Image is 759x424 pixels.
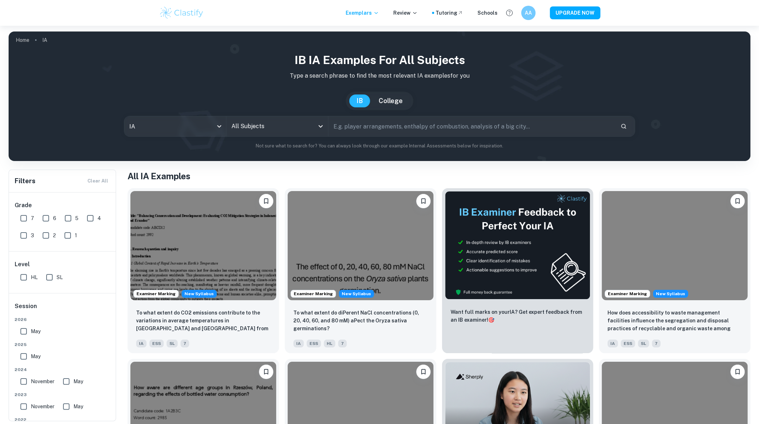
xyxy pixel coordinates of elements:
[42,36,47,44] p: IA
[393,9,418,17] p: Review
[371,94,410,107] button: College
[97,214,101,222] span: 4
[31,232,34,239] span: 3
[339,290,374,298] span: New Syllabus
[73,377,83,385] span: May
[182,290,217,298] div: Starting from the May 2026 session, the ESS IA requirements have changed. We created this exempla...
[346,9,379,17] p: Exemplars
[73,403,83,410] span: May
[436,9,463,17] a: Tutoring
[128,188,279,353] a: Examiner MarkingStarting from the May 2026 session, the ESS IA requirements have changed. We crea...
[488,317,494,323] span: 🎯
[14,72,745,80] p: Type a search phrase to find the most relevant IA examples for you
[293,340,304,347] span: IA
[182,290,217,298] span: New Syllabus
[75,232,77,239] span: 1
[57,273,63,281] span: SL
[451,308,585,324] p: Want full marks on your IA ? Get expert feedback from an IB examiner!
[524,9,532,17] h6: AA
[136,340,146,347] span: IA
[15,416,111,423] span: 2022
[442,188,594,353] a: ThumbnailWant full marks on yourIA? Get expert feedback from an IB examiner!
[15,260,111,269] h6: Level
[15,341,111,348] span: 2025
[618,120,630,132] button: Search
[53,232,56,239] span: 2
[53,214,56,222] span: 6
[339,290,374,298] div: Starting from the May 2026 session, the ESS IA requirements have changed. We created this exempla...
[285,188,436,353] a: Examiner MarkingStarting from the May 2026 session, the ESS IA requirements have changed. We crea...
[607,309,742,333] p: How does accessibility to waste management facilities influence the segregation and disposal prac...
[128,170,750,182] h1: All IA Examples
[338,340,347,347] span: 7
[503,7,515,19] button: Help and Feedback
[130,191,276,300] img: ESS IA example thumbnail: To what extent do CO2 emissions contribu
[15,201,111,210] h6: Grade
[136,309,270,333] p: To what extent do CO2 emissions contribute to the variations in average temperatures in Indonesia...
[31,377,54,385] span: November
[167,340,178,347] span: SL
[31,327,40,335] span: May
[599,188,750,353] a: Examiner MarkingStarting from the May 2026 session, the ESS IA requirements have changed. We crea...
[521,6,535,20] button: AA
[31,214,34,222] span: 7
[293,309,428,332] p: To what extent do diPerent NaCl concentrations (0, 20, 40, 60, and 80 mM) aPect the Oryza sativa ...
[416,194,431,208] button: Bookmark
[416,365,431,379] button: Bookmark
[653,290,688,298] span: New Syllabus
[638,340,649,347] span: SL
[316,121,326,131] button: Open
[324,340,335,347] span: HL
[445,191,591,299] img: Thumbnail
[602,191,748,300] img: ESS IA example thumbnail: How does accessibility to waste manageme
[288,191,433,300] img: ESS IA example thumbnail: To what extent do diPerent NaCl concentr
[730,194,745,208] button: Bookmark
[605,291,650,297] span: Examiner Marking
[15,366,111,373] span: 2024
[15,302,111,316] h6: Session
[14,142,745,150] p: Not sure what to search for? You can always look through our example Internal Assessments below f...
[159,6,205,20] img: Clastify logo
[134,291,178,297] span: Examiner Marking
[477,9,498,17] a: Schools
[14,52,745,69] h1: IB IA examples for all subjects
[31,273,38,281] span: HL
[31,403,54,410] span: November
[307,340,321,347] span: ESS
[124,116,226,136] div: IA
[291,291,336,297] span: Examiner Marking
[730,365,745,379] button: Bookmark
[31,352,40,360] span: May
[16,35,29,45] a: Home
[621,340,635,347] span: ESS
[550,6,600,19] button: UPGRADE NOW
[652,340,660,347] span: 7
[259,365,273,379] button: Bookmark
[9,31,750,161] img: profile cover
[75,214,78,222] span: 5
[607,340,618,347] span: IA
[181,340,189,347] span: 7
[653,290,688,298] div: Starting from the May 2026 session, the ESS IA requirements have changed. We created this exempla...
[149,340,164,347] span: ESS
[15,316,111,323] span: 2026
[349,94,370,107] button: IB
[328,116,615,136] input: E.g. player arrangements, enthalpy of combustion, analysis of a big city...
[259,194,273,208] button: Bookmark
[15,391,111,398] span: 2023
[15,176,35,186] h6: Filters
